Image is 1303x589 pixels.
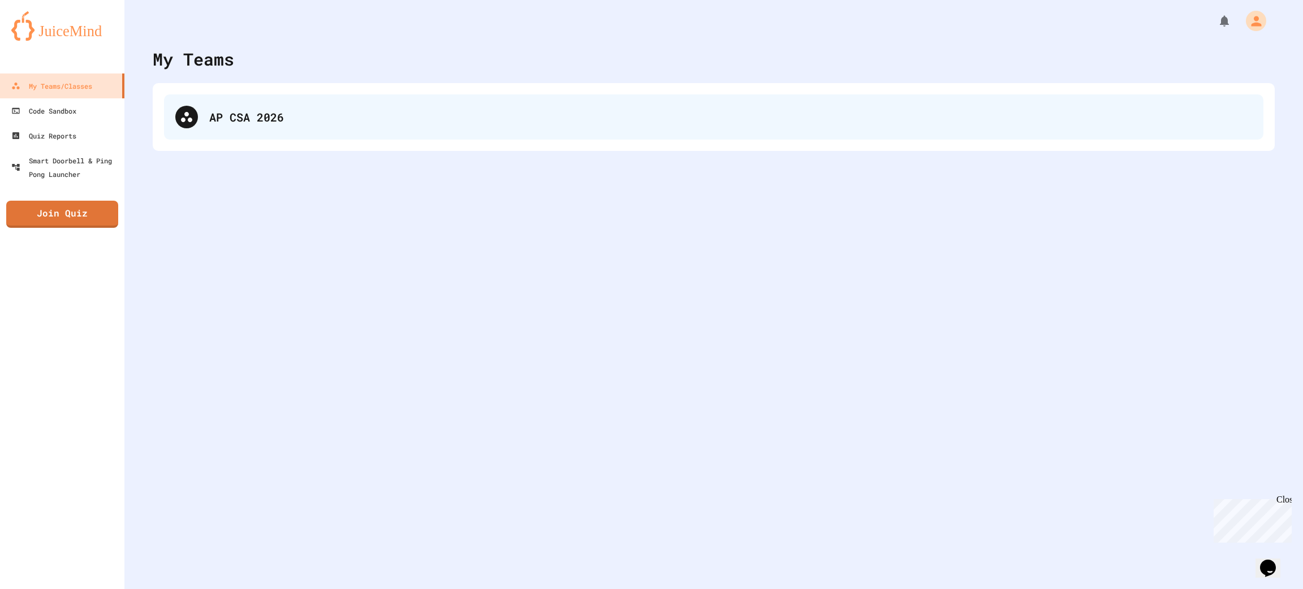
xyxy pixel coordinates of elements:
[164,94,1263,140] div: AP CSA 2026
[1197,11,1234,31] div: My Notifications
[153,46,234,72] div: My Teams
[1255,544,1292,578] iframe: chat widget
[209,109,1252,125] div: AP CSA 2026
[5,5,78,72] div: Chat with us now!Close
[1234,8,1269,34] div: My Account
[11,154,120,181] div: Smart Doorbell & Ping Pong Launcher
[1209,495,1292,543] iframe: chat widget
[11,11,113,41] img: logo-orange.svg
[11,79,92,93] div: My Teams/Classes
[11,104,76,118] div: Code Sandbox
[11,129,76,142] div: Quiz Reports
[6,201,118,228] a: Join Quiz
